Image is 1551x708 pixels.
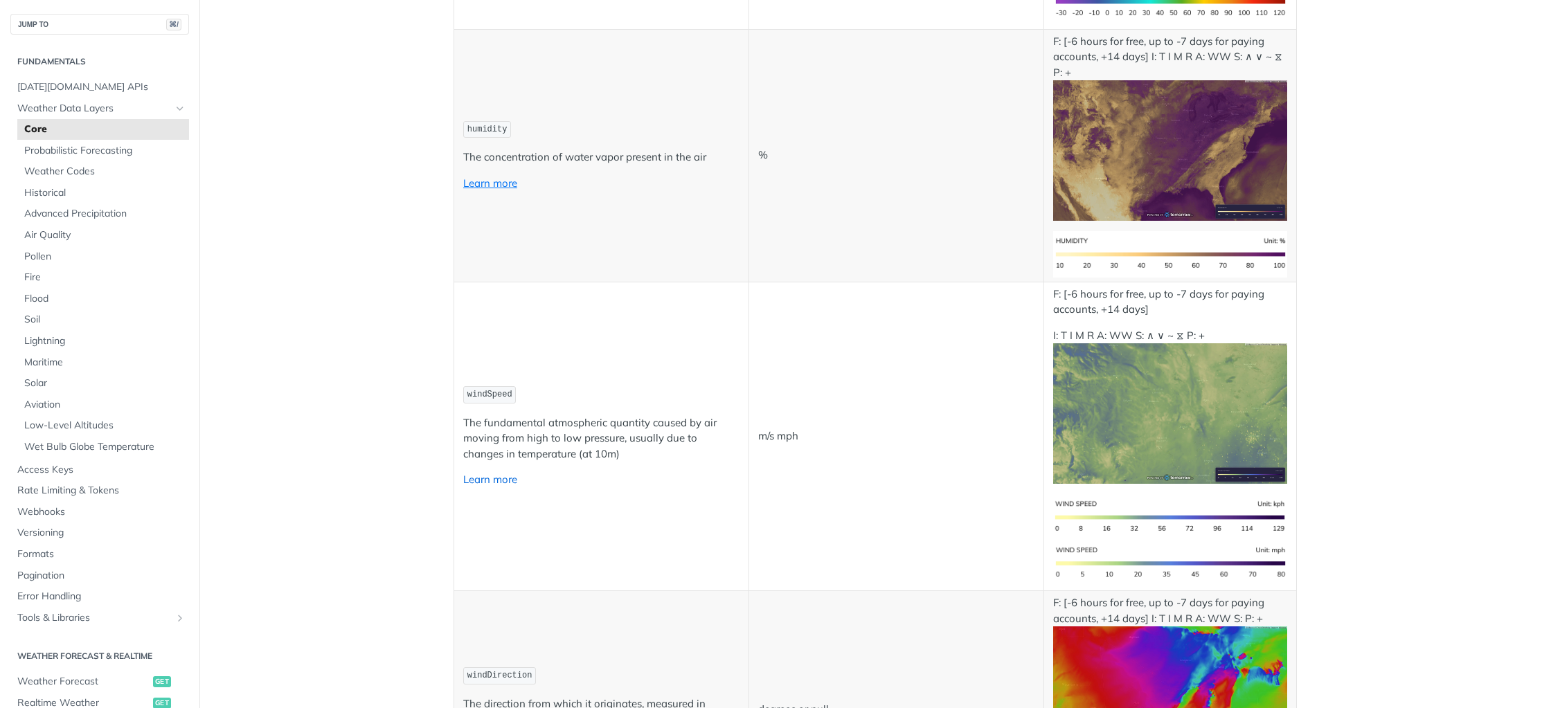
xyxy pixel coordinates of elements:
a: Soil [17,309,189,330]
span: Expand image [1053,509,1287,523]
span: Versioning [17,526,186,540]
span: Rate Limiting & Tokens [17,484,186,498]
span: Access Keys [17,463,186,477]
button: JUMP TO⌘/ [10,14,189,35]
span: windDirection [467,671,532,680]
span: Core [24,122,186,136]
span: Expand image [1053,143,1287,156]
a: Lightning [17,331,189,352]
span: Webhooks [17,505,186,519]
p: F: [-6 hours for free, up to -7 days for paying accounts, +14 days] I: T I M R A: WW S: ∧ ∨ ~ ⧖ P: + [1053,34,1287,221]
a: Maritime [17,352,189,373]
span: Expand image [1053,246,1287,260]
span: ⌘/ [166,19,181,30]
a: Pagination [10,565,189,586]
a: Air Quality [17,225,189,246]
a: Learn more [463,473,517,486]
span: Weather Forecast [17,675,150,689]
span: Maritime [24,356,186,370]
span: Solar [24,376,186,390]
a: Historical [17,183,189,203]
span: Expand image [1053,406,1287,419]
a: Access Keys [10,460,189,480]
a: Aviation [17,394,189,415]
a: Flood [17,289,189,309]
p: The concentration of water vapor present in the air [463,149,739,165]
span: Historical [24,186,186,200]
span: Pagination [17,569,186,583]
p: m/s mph [758,428,1034,444]
a: Core [17,119,189,140]
a: Fire [17,267,189,288]
span: Error Handling [17,590,186,603]
h2: Weather Forecast & realtime [10,650,189,662]
a: Solar [17,373,189,394]
a: Low-Level Altitudes [17,415,189,436]
span: Wet Bulb Globe Temperature [24,440,186,454]
span: humidity [467,125,508,134]
a: Weather Forecastget [10,671,189,692]
span: Formats [17,547,186,561]
span: get [153,676,171,687]
a: Weather Data LayersHide subpages for Weather Data Layers [10,98,189,119]
a: Wet Bulb Globe Temperature [17,437,189,457]
span: Low-Level Altitudes [24,419,186,433]
span: Advanced Precipitation [24,207,186,221]
a: Weather Codes [17,161,189,182]
button: Hide subpages for Weather Data Layers [174,103,186,114]
a: Tools & LibrariesShow subpages for Tools & Libraries [10,608,189,628]
span: [DATE][DOMAIN_NAME] APIs [17,80,186,94]
span: Probabilistic Forecasting [24,144,186,158]
a: Formats [10,544,189,565]
span: windSpeed [467,390,512,399]
p: The fundamental atmospheric quantity caused by air moving from high to low pressure, usually due ... [463,415,739,462]
a: Pollen [17,246,189,267]
span: Aviation [24,398,186,412]
p: I: T I M R A: WW S: ∧ ∨ ~ ⧖ P: + [1053,328,1287,484]
span: Flood [24,292,186,306]
p: F: [-6 hours for free, up to -7 days for paying accounts, +14 days] [1053,287,1287,318]
a: [DATE][DOMAIN_NAME] APIs [10,77,189,98]
span: Air Quality [24,228,186,242]
a: Error Handling [10,586,189,607]
p: % [758,147,1034,163]
a: Advanced Precipitation [17,203,189,224]
a: Webhooks [10,502,189,523]
span: Lightning [24,334,186,348]
a: Versioning [10,523,189,543]
span: Fire [24,271,186,284]
button: Show subpages for Tools & Libraries [174,612,186,624]
span: Weather Data Layers [17,102,171,116]
a: Learn more [463,176,517,190]
h2: Fundamentals [10,55,189,68]
span: Tools & Libraries [17,611,171,625]
span: Expand image [1053,689,1287,702]
span: Expand image [1053,556,1287,569]
span: Weather Codes [24,165,186,179]
a: Rate Limiting & Tokens [10,480,189,501]
a: Probabilistic Forecasting [17,140,189,161]
span: Pollen [24,250,186,264]
span: Soil [24,313,186,327]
